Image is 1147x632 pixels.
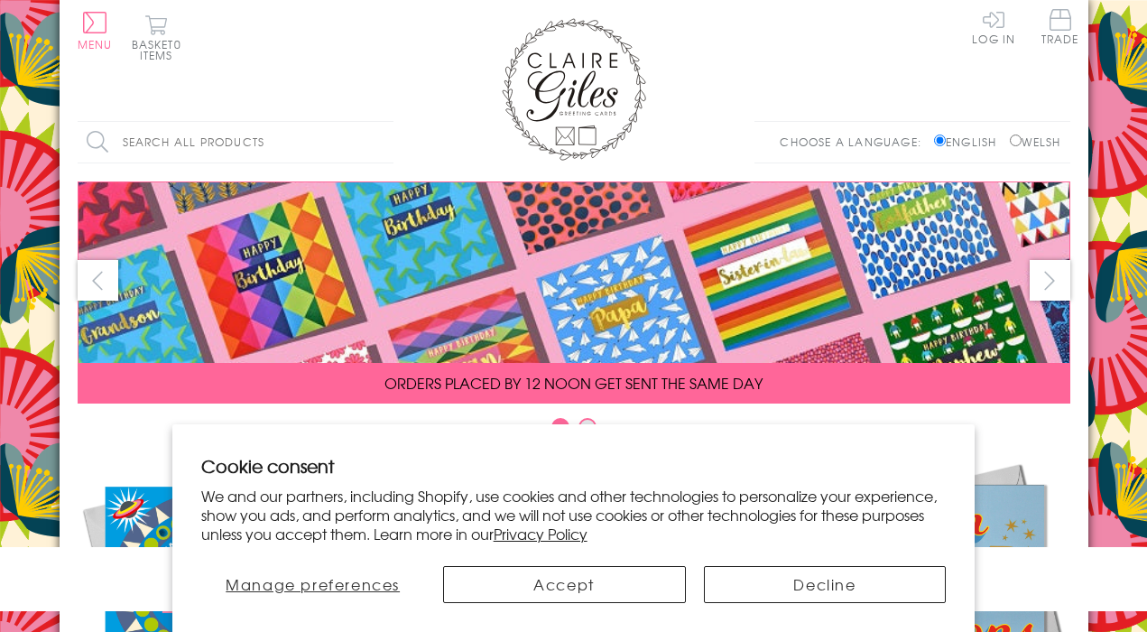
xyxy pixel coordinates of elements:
[780,134,930,150] p: Choose a language:
[201,487,947,543] p: We and our partners, including Shopify, use cookies and other technologies to personalize your ex...
[384,372,763,394] span: ORDERS PLACED BY 12 NOON GET SENT THE SAME DAY
[704,566,947,603] button: Decline
[443,566,686,603] button: Accept
[78,417,1070,445] div: Carousel Pagination
[502,18,646,161] img: Claire Giles Greetings Cards
[132,14,181,60] button: Basket0 items
[78,12,113,50] button: Menu
[494,523,587,544] a: Privacy Policy
[1010,134,1061,150] label: Welsh
[1030,260,1070,301] button: next
[1041,9,1079,48] a: Trade
[78,260,118,301] button: prev
[78,36,113,52] span: Menu
[578,418,597,436] button: Carousel Page 2
[226,573,400,595] span: Manage preferences
[551,418,569,436] button: Carousel Page 1 (Current Slide)
[934,134,1005,150] label: English
[140,36,181,63] span: 0 items
[1010,135,1022,146] input: Welsh
[201,566,425,603] button: Manage preferences
[201,453,947,479] h2: Cookie consent
[1041,9,1079,44] span: Trade
[375,122,393,163] input: Search
[78,122,393,163] input: Search all products
[972,9,1015,44] a: Log In
[934,135,946,146] input: English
